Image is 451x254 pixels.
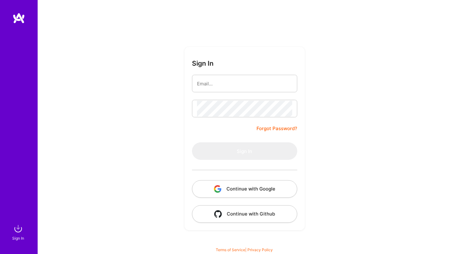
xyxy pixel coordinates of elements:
a: Terms of Service [216,247,245,252]
a: Privacy Policy [247,247,273,252]
div: © 2025 ATeams Inc., All rights reserved. [38,235,451,251]
span: | [216,247,273,252]
button: Continue with Google [192,180,297,198]
button: Continue with Github [192,205,297,223]
h3: Sign In [192,59,214,67]
a: sign inSign In [13,222,24,241]
input: Email... [197,76,292,92]
img: icon [214,185,221,193]
img: sign in [12,222,24,235]
img: icon [214,210,222,218]
div: Sign In [12,235,24,241]
button: Sign In [192,142,297,160]
a: Forgot Password? [257,125,297,132]
img: logo [13,13,25,24]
